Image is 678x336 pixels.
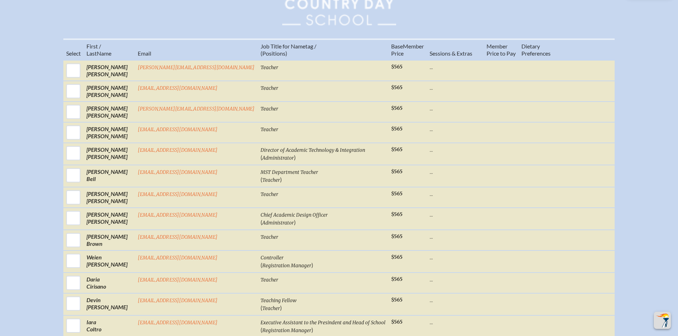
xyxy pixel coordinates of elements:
[391,297,403,303] span: $565
[391,146,403,153] span: $565
[655,313,669,327] img: To the top
[135,39,257,60] th: Email
[391,50,404,57] span: Price
[84,60,135,81] td: [PERSON_NAME] [PERSON_NAME]
[84,81,135,102] td: [PERSON_NAME] [PERSON_NAME]
[430,105,481,112] p: ...
[262,263,311,269] span: Registration Manager
[430,254,481,261] p: ...
[430,146,481,153] p: ...
[138,64,254,71] a: [PERSON_NAME][EMAIL_ADDRESS][DOMAIN_NAME]
[391,233,403,239] span: $565
[84,143,135,165] td: [PERSON_NAME] [PERSON_NAME]
[261,176,262,183] span: (
[138,126,217,133] a: [EMAIL_ADDRESS][DOMAIN_NAME]
[258,39,388,60] th: Job Title for Nametag / (Positions)
[391,191,403,197] span: $565
[261,169,318,175] span: MST Department Teacher
[84,39,135,60] th: Name
[84,208,135,230] td: [PERSON_NAME] [PERSON_NAME]
[138,298,217,304] a: [EMAIL_ADDRESS][DOMAIN_NAME]
[138,277,217,283] a: [EMAIL_ADDRESS][DOMAIN_NAME]
[84,102,135,122] td: [PERSON_NAME] [PERSON_NAME]
[430,84,481,91] p: ...
[138,85,217,91] a: [EMAIL_ADDRESS][DOMAIN_NAME]
[430,233,481,240] p: ...
[388,39,427,60] th: Memb
[311,262,313,268] span: )
[261,85,278,91] span: Teacher
[391,43,403,50] span: Base
[86,43,101,50] span: First /
[84,122,135,143] td: [PERSON_NAME] [PERSON_NAME]
[391,64,403,70] span: $565
[261,304,262,311] span: (
[484,39,519,60] th: Member Price to Pay
[391,169,403,175] span: $565
[261,234,278,240] span: Teacher
[261,106,278,112] span: Teacher
[138,234,217,240] a: [EMAIL_ADDRESS][DOMAIN_NAME]
[261,320,385,326] span: Executive Assistant to the Presindent and Head of School
[261,277,278,283] span: Teacher
[84,250,135,273] td: Weien [PERSON_NAME]
[430,168,481,175] p: ...
[391,319,403,325] span: $565
[138,191,217,197] a: [EMAIL_ADDRESS][DOMAIN_NAME]
[654,312,671,329] button: Scroll Top
[294,219,296,226] span: )
[430,63,481,71] p: ...
[262,305,280,311] span: Teacher
[427,39,484,60] th: Sessions & Extras
[311,326,313,333] span: )
[261,298,296,304] span: Teaching Fellow
[430,319,481,326] p: ...
[262,155,294,161] span: Administrator
[84,187,135,208] td: [PERSON_NAME] [PERSON_NAME]
[138,255,217,261] a: [EMAIL_ADDRESS][DOMAIN_NAME]
[84,293,135,315] td: Devin [PERSON_NAME]
[84,273,135,293] td: Daria Cirisano
[519,39,575,60] th: Diet
[419,43,424,50] span: er
[261,147,365,153] span: Director of Academic Technology & Integration
[430,125,481,133] p: ...
[430,190,481,197] p: ...
[261,326,262,333] span: (
[391,276,403,282] span: $565
[430,276,481,283] p: ...
[261,126,278,133] span: Teacher
[261,219,262,226] span: (
[138,212,217,218] a: [EMAIL_ADDRESS][DOMAIN_NAME]
[66,50,81,57] span: Select
[138,147,217,153] a: [EMAIL_ADDRESS][DOMAIN_NAME]
[261,64,278,71] span: Teacher
[430,211,481,218] p: ...
[391,126,403,132] span: $565
[391,254,403,260] span: $565
[262,327,311,334] span: Registration Manager
[391,84,403,91] span: $565
[86,50,97,57] span: Last
[138,169,217,175] a: [EMAIL_ADDRESS][DOMAIN_NAME]
[521,43,551,57] span: ary Preferences
[138,320,217,326] a: [EMAIL_ADDRESS][DOMAIN_NAME]
[430,296,481,304] p: ...
[280,176,282,183] span: )
[391,211,403,217] span: $565
[261,255,284,261] span: Controller
[280,304,282,311] span: )
[294,154,296,161] span: )
[261,191,278,197] span: Teacher
[261,212,328,218] span: Chief Academic Design Officer
[138,106,254,112] a: [PERSON_NAME][EMAIL_ADDRESS][DOMAIN_NAME]
[84,230,135,250] td: [PERSON_NAME] Brown
[84,165,135,187] td: [PERSON_NAME] Bell
[261,262,262,268] span: (
[262,177,280,183] span: Teacher
[391,105,403,111] span: $565
[262,220,294,226] span: Administrator
[261,154,262,161] span: (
